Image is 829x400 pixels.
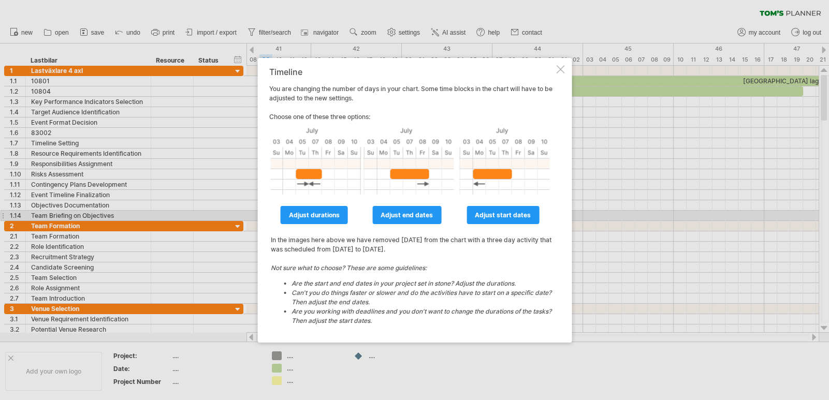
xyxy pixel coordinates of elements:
[281,206,348,224] a: adjust durations
[292,307,552,325] li: Are you working with deadlines and you don't want to change the durations of the tasks? Then adju...
[269,67,554,333] div: You are changing the number of days in your chart. Some time blocks in the chart will have to be ...
[292,279,552,288] li: Are the start and end dates in your project set in stone? Adjust the durations.
[381,211,433,219] span: adjust end dates
[289,211,340,219] span: adjust durations
[475,211,531,219] span: adjust start dates
[270,226,553,332] td: In the images here above we have removed [DATE] from the chart with a three day activity that was...
[292,288,552,307] li: Can't you do things faster or slower and do the activities have to start on a specific date? Then...
[269,67,554,77] div: Timeline
[467,206,539,224] a: adjust start dates
[372,206,441,224] a: adjust end dates
[271,264,552,325] i: Not sure what to choose? These are some guidelines:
